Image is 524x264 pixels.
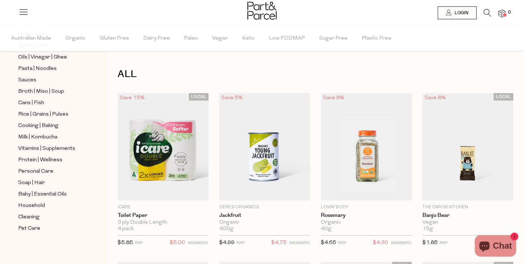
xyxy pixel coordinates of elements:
[321,240,336,245] span: $4.65
[18,76,83,85] a: Sauces
[18,122,58,130] span: Cooking | Baking
[212,26,228,51] span: Vegan
[118,240,133,245] span: $5.85
[321,204,412,210] p: Lovin' Body
[422,226,433,232] span: 15g
[18,178,83,187] a: Soap | Hair
[118,212,209,219] a: Toilet Paper
[18,179,45,187] span: Soap | Hair
[289,241,310,245] small: MEMBERS
[319,26,348,51] span: Sugar Free
[338,241,346,245] small: RRP
[422,93,448,103] div: Save 8%
[18,121,83,130] a: Cooking | Baking
[440,241,448,245] small: RRP
[135,241,143,245] small: RRP
[219,226,233,232] span: 400g
[118,204,209,210] p: icare
[473,235,518,258] inbox-online-store-chat: Shopify online store chat
[422,204,513,210] p: The Carob Kitchen
[236,241,245,245] small: RRP
[247,2,277,20] img: Part&Parcel
[18,76,36,85] span: Sauces
[18,213,83,222] a: Cleaning
[18,87,64,96] span: Broth | Miso | Soup
[18,213,40,222] span: Cleaning
[18,98,83,107] a: Cans | Fish
[18,202,45,210] span: Household
[189,93,209,101] span: LOCAL
[321,93,412,200] img: Rosemary
[321,226,332,232] span: 40g
[18,53,67,62] span: Oils | Vinegar | Ghee
[18,110,68,119] span: Rice | Grains | Pulses
[118,219,209,226] div: 3 ply Double Length
[422,240,438,245] span: $1.85
[18,224,83,233] a: Pet Care
[18,133,83,142] a: Milk | Kombucha
[18,167,53,176] span: Personal Care
[118,226,134,232] span: 4 pack
[18,156,83,164] a: Protein | Wellness
[438,6,477,19] a: Login
[219,93,310,200] img: Jackfruit
[362,26,391,51] span: Plastic Free
[453,10,468,16] span: Login
[242,26,255,51] span: Keto
[18,190,67,199] span: Baby | Essential Oils
[18,99,44,107] span: Cans | Fish
[373,238,388,248] span: $4.30
[118,66,513,82] h1: ALL
[99,26,129,51] span: Gluten Free
[170,238,185,248] span: $5.00
[18,201,83,210] a: Household
[321,212,412,219] a: Rosemary
[422,219,513,226] div: Vegan
[498,10,505,17] a: 0
[219,204,310,210] p: Ceres Organics
[18,144,83,153] a: Vitamins | Supplements
[321,219,412,226] div: Organic
[18,65,57,73] span: Pasta | Noodles
[422,212,513,219] a: Banjo Bear
[118,93,147,103] div: Save 15%
[18,53,83,62] a: Oils | Vinegar | Ghee
[18,133,57,142] span: Milk | Kombucha
[321,93,346,103] div: Save 8%
[118,93,209,200] img: Toilet Paper
[18,110,83,119] a: Rice | Grains | Pulses
[65,26,85,51] span: Organic
[219,212,310,219] a: Jackfruit
[18,156,62,164] span: Protein | Wellness
[18,64,83,73] a: Pasta | Noodles
[188,241,209,245] small: MEMBERS
[219,219,310,226] div: Organic
[184,26,198,51] span: Paleo
[143,26,170,51] span: Dairy Free
[422,93,513,200] img: Banjo Bear
[18,190,83,199] a: Baby | Essential Oils
[11,26,51,51] span: Australian Made
[506,9,513,16] span: 0
[271,238,287,248] span: $4.75
[18,224,40,233] span: Pet Care
[494,93,513,101] span: LOCAL
[18,87,83,96] a: Broth | Miso | Soup
[269,26,305,51] span: Low FODMAP
[219,93,245,103] div: Save 5%
[391,241,412,245] small: MEMBERS
[18,144,75,153] span: Vitamins | Supplements
[219,240,235,245] span: $4.99
[18,167,83,176] a: Personal Care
